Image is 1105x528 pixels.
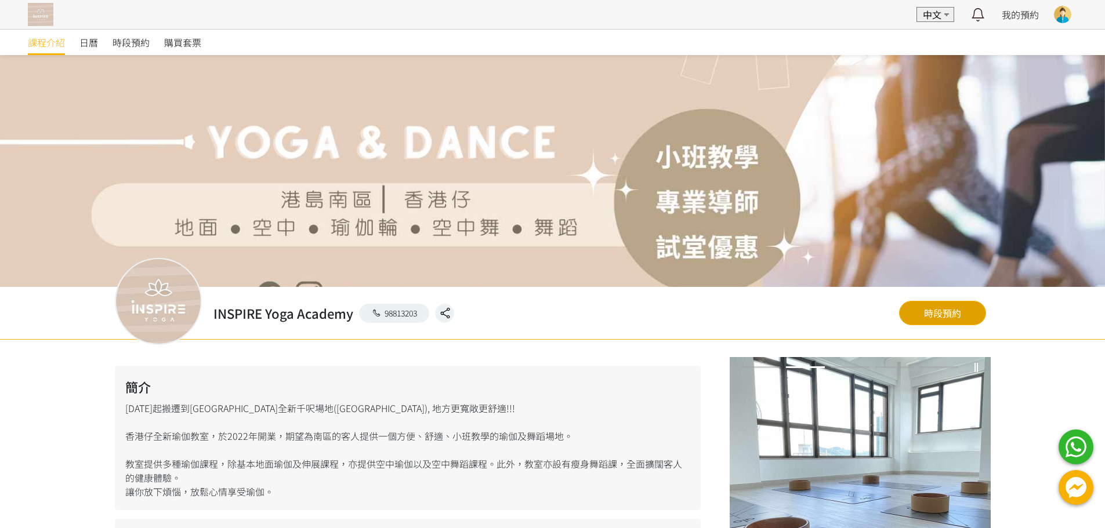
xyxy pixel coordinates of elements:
[113,30,150,55] a: 時段預約
[28,30,65,55] a: 課程介紹
[1002,8,1039,21] a: 我的預約
[79,35,98,49] span: 日曆
[899,301,986,325] a: 時段預約
[113,35,150,49] span: 時段預約
[125,377,690,396] h2: 簡介
[115,366,701,510] div: [DATE]起搬遷到[GEOGRAPHIC_DATA]全新千呎場地([GEOGRAPHIC_DATA]), 地方更寬敞更舒適!!! 香港仔全新瑜伽教室，於2022年開業，期望為南區的客人提供一個...
[164,30,201,55] a: 購買套票
[28,35,65,49] span: 課程介紹
[28,3,53,26] img: T57dtJh47iSJKDtQ57dN6xVUMYY2M0XQuGF02OI4.png
[213,304,353,323] h2: INSPIRE Yoga Academy
[164,35,201,49] span: 購買套票
[79,30,98,55] a: 日曆
[359,304,430,323] a: 98813203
